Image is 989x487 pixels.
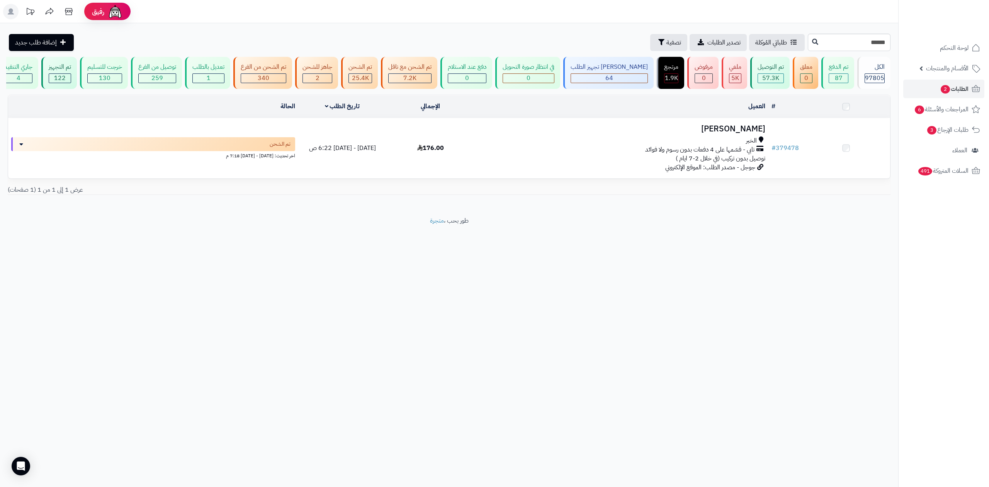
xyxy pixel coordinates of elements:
[527,73,530,83] span: 0
[918,165,969,176] span: السلات المتروكة
[650,34,687,51] button: تصفية
[915,106,924,114] span: 6
[749,57,791,89] a: تم التوصيل 57.3K
[665,73,678,83] span: 1.9K
[4,63,32,72] div: جاري التنفيذ
[88,74,122,83] div: 130
[40,57,78,89] a: تم التجهيز 122
[241,74,286,83] div: 340
[494,57,562,89] a: في انتظار صورة التحويل 0
[940,43,969,53] span: لوحة التحكم
[707,38,741,47] span: تصدير الطلبات
[746,136,757,145] span: الخبر
[316,73,319,83] span: 2
[829,63,848,72] div: تم الدفع
[952,145,967,156] span: العملاء
[690,34,747,51] a: تصدير الطلبات
[571,74,647,83] div: 64
[340,57,379,89] a: تم الشحن 25.4K
[352,73,369,83] span: 25.4K
[605,73,613,83] span: 64
[695,63,713,72] div: مرفوض
[20,4,40,21] a: تحديثات المنصة
[270,140,291,148] span: تم الشحن
[280,102,295,111] a: الحالة
[771,143,799,153] a: #379478
[856,57,892,89] a: الكل97805
[731,73,739,83] span: 5K
[379,57,439,89] a: تم الشحن مع ناقل 7.2K
[903,141,984,160] a: العملاء
[762,73,779,83] span: 57.3K
[903,80,984,98] a: الطلبات2
[758,74,783,83] div: 57283
[749,34,805,51] a: طلباتي المُوكلة
[389,74,431,83] div: 7222
[800,63,812,72] div: معلق
[9,34,74,51] a: إضافة طلب جديد
[791,57,820,89] a: معلق 0
[758,63,784,72] div: تم التوصيل
[232,57,294,89] a: تم الشحن من الفرع 340
[12,457,30,475] div: Open Intercom Messenger
[666,38,681,47] span: تصفية
[914,104,969,115] span: المراجعات والأسئلة
[941,85,950,94] span: 2
[78,57,129,89] a: خرجت للتسليم 130
[294,57,340,89] a: جاهز للشحن 2
[903,39,984,57] a: لوحة التحكم
[5,74,32,83] div: 4
[207,73,211,83] span: 1
[193,74,224,83] div: 1
[478,124,765,133] h3: [PERSON_NAME]
[748,102,765,111] a: العميل
[448,74,486,83] div: 0
[664,63,678,72] div: مرتجع
[503,63,554,72] div: في انتظار صورة التحويل
[241,63,286,72] div: تم الشحن من الفرع
[2,186,449,194] div: عرض 1 إلى 1 من 1 (1 صفحات)
[903,162,984,180] a: السلات المتروكة491
[92,7,104,16] span: رفيق
[192,63,224,72] div: تعديل بالطلب
[695,74,712,83] div: 0
[184,57,232,89] a: تعديل بالطلب 1
[439,57,494,89] a: دفع عند الاستلام 0
[720,57,749,89] a: ملغي 5K
[829,74,848,83] div: 87
[771,102,775,111] a: #
[107,4,123,19] img: ai-face.png
[903,100,984,119] a: المراجعات والأسئلة6
[139,74,176,83] div: 259
[54,73,66,83] span: 122
[562,57,655,89] a: [PERSON_NAME] تجهيز الطلب 64
[388,63,432,72] div: تم الشحن مع ناقل
[258,73,269,83] span: 340
[448,63,486,72] div: دفع عند الاستلام
[403,73,416,83] span: 7.2K
[309,143,376,153] span: [DATE] - [DATE] 6:22 ص
[664,74,678,83] div: 1863
[348,63,372,72] div: تم الشحن
[918,167,932,175] span: 491
[465,73,469,83] span: 0
[865,63,885,72] div: الكل
[99,73,110,83] span: 130
[417,143,444,153] span: 176.00
[421,102,440,111] a: الإجمالي
[927,126,936,135] span: 3
[49,74,71,83] div: 122
[325,102,360,111] a: تاريخ الطلب
[926,124,969,135] span: طلبات الإرجاع
[571,63,648,72] div: [PERSON_NAME] تجهيز الطلب
[729,74,741,83] div: 5021
[349,74,372,83] div: 25407
[303,74,332,83] div: 2
[503,74,554,83] div: 0
[151,73,163,83] span: 259
[926,63,969,74] span: الأقسام والمنتجات
[940,83,969,94] span: الطلبات
[17,73,20,83] span: 4
[755,38,787,47] span: طلباتي المُوكلة
[138,63,176,72] div: توصيل من الفرع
